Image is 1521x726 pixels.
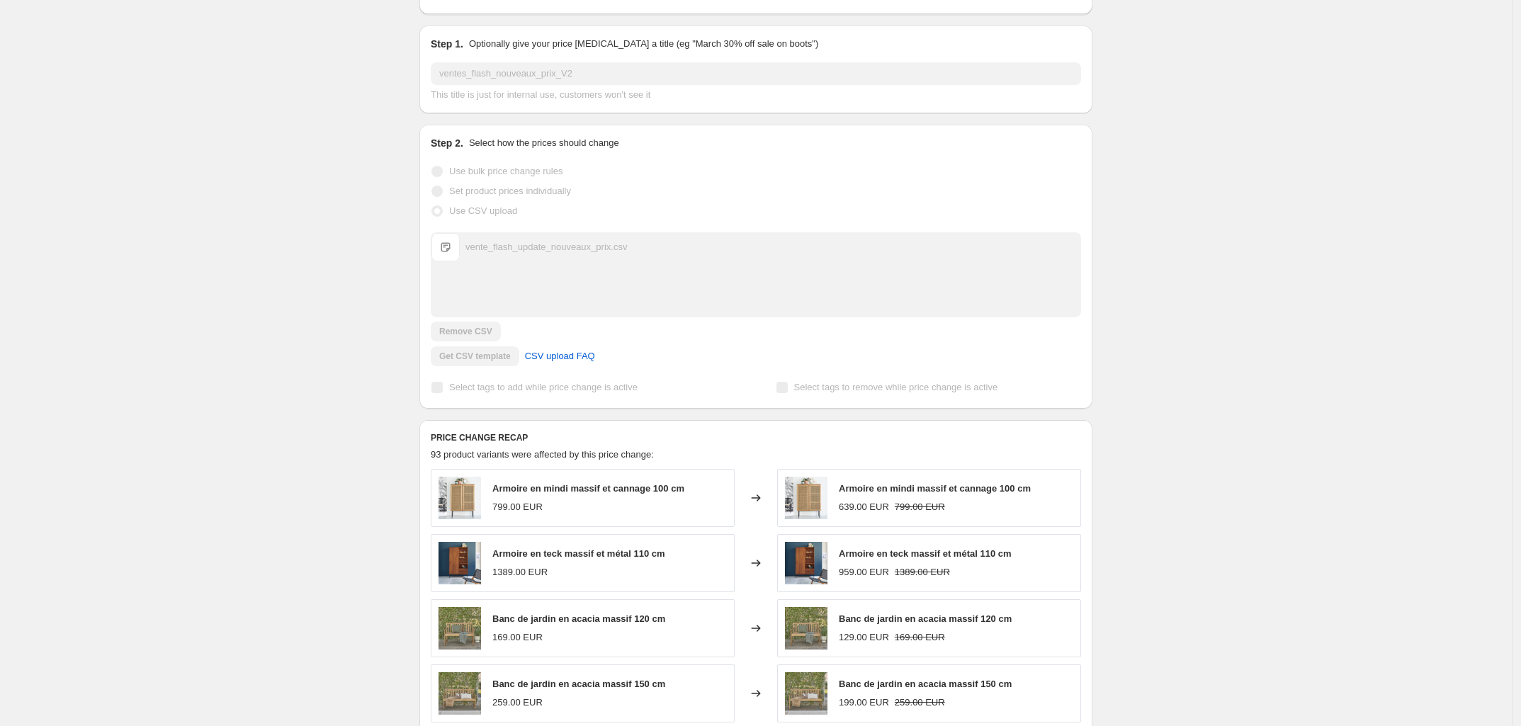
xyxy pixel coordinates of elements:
[439,542,481,584] img: 1049-armoire_en_teck_massif_et_metal_110_cm-01_80x.jpg
[431,37,463,51] h2: Step 1.
[839,630,889,645] div: 129.00 EUR
[785,672,827,715] img: BDJ0005-banc_de_jardin_en_acacia_massif_150_cm-01_80x.jpg
[431,136,463,150] h2: Step 2.
[449,186,571,196] span: Set product prices individually
[839,696,889,710] div: 199.00 EUR
[516,345,604,368] a: CSV upload FAQ
[839,613,1012,624] span: Banc de jardin en acacia massif 120 cm
[465,240,627,254] div: vente_flash_update_nouveaux_prix.csv
[492,565,548,579] div: 1389.00 EUR
[449,382,638,392] span: Select tags to add while price change is active
[492,500,543,514] div: 799.00 EUR
[525,349,595,363] span: CSV upload FAQ
[492,613,665,624] span: Banc de jardin en acacia massif 120 cm
[492,630,543,645] div: 169.00 EUR
[794,382,998,392] span: Select tags to remove while price change is active
[431,432,1081,443] h6: PRICE CHANGE RECAP
[895,630,945,645] strike: 169.00 EUR
[839,548,1012,559] span: Armoire en teck massif et métal 110 cm
[439,607,481,650] img: BDJ0004-banc_de_jardin_en_acacia_massif_120_cm-01_80x.jpg
[439,477,481,519] img: 1202-armoire_en_mindi_massif_et_cannage_100_cm-01_80x.jpg
[785,477,827,519] img: 1202-armoire_en_mindi_massif_et_cannage_100_cm-01_80x.jpg
[431,449,654,460] span: 93 product variants were affected by this price change:
[895,500,945,514] strike: 799.00 EUR
[492,696,543,710] div: 259.00 EUR
[469,136,619,150] p: Select how the prices should change
[785,542,827,584] img: 1049-armoire_en_teck_massif_et_metal_110_cm-01_80x.jpg
[895,565,950,579] strike: 1389.00 EUR
[492,679,665,689] span: Banc de jardin en acacia massif 150 cm
[449,205,517,216] span: Use CSV upload
[431,62,1081,85] input: 30% off holiday sale
[839,679,1012,689] span: Banc de jardin en acacia massif 150 cm
[785,607,827,650] img: BDJ0004-banc_de_jardin_en_acacia_massif_120_cm-01_80x.jpg
[469,37,818,51] p: Optionally give your price [MEDICAL_DATA] a title (eg "March 30% off sale on boots")
[492,483,684,494] span: Armoire en mindi massif et cannage 100 cm
[492,548,665,559] span: Armoire en teck massif et métal 110 cm
[431,89,650,100] span: This title is just for internal use, customers won't see it
[839,500,889,514] div: 639.00 EUR
[839,565,889,579] div: 959.00 EUR
[895,696,945,710] strike: 259.00 EUR
[439,672,481,715] img: BDJ0005-banc_de_jardin_en_acacia_massif_150_cm-01_80x.jpg
[449,166,562,176] span: Use bulk price change rules
[839,483,1031,494] span: Armoire en mindi massif et cannage 100 cm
